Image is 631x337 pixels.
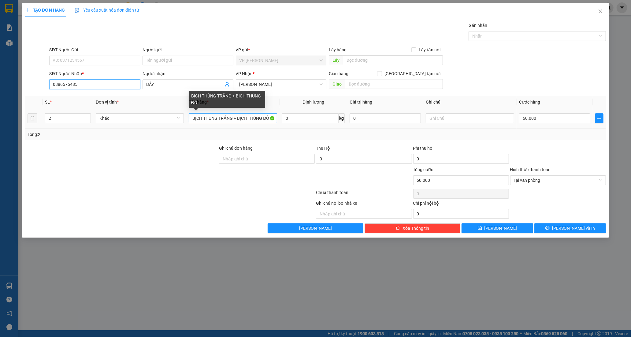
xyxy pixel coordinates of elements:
[545,226,550,231] span: printer
[329,47,347,52] span: Lấy hàng
[329,55,343,65] span: Lấy
[329,79,345,89] span: Giao
[316,200,412,209] div: Ghi chú nội bộ nhà xe
[239,56,323,65] span: VP Phan Rang
[413,200,509,209] div: Chi phí nội bộ
[45,100,50,104] span: SL
[316,209,412,219] input: Nhập ghi chú
[28,131,243,138] div: Tổng: 2
[49,70,140,77] div: SĐT Người Nhận
[58,19,108,26] div: NHẬT
[299,225,332,232] span: [PERSON_NAME]
[25,8,29,12] span: plus
[49,46,140,53] div: SĐT Người Gửi
[329,71,348,76] span: Giao hàng
[143,70,233,77] div: Người nhận
[598,9,603,14] span: close
[268,223,363,233] button: [PERSON_NAME]
[58,26,108,35] div: 0825079197
[519,100,540,104] span: Cước hàng
[96,100,119,104] span: Đơn vị tính
[225,82,230,87] span: user-add
[413,167,433,172] span: Tổng cước
[25,8,65,13] span: TẠO ĐƠN HÀNG
[316,146,330,151] span: Thu Hộ
[592,3,609,20] button: Close
[219,154,315,164] input: Ghi chú đơn hàng
[595,113,603,123] button: plus
[426,113,514,123] input: Ghi Chú
[413,145,509,154] div: Phí thu hộ
[534,223,606,233] button: printer[PERSON_NAME] và In
[382,70,443,77] span: [GEOGRAPHIC_DATA] tận nơi
[189,91,265,108] div: BỊCH THÙNG TRẮNG + BỊCH THÙNG ĐỎ
[5,6,15,12] span: Gửi:
[403,225,429,232] span: Xóa Thông tin
[350,113,421,123] input: 0
[99,114,180,123] span: Khác
[75,8,139,13] span: Yêu cầu xuất hóa đơn điện tử
[239,80,323,89] span: Hồ Chí Minh
[350,100,372,104] span: Giá trị hàng
[345,79,443,89] input: Dọc đường
[514,176,602,185] span: Tại văn phòng
[75,8,80,13] img: icon
[143,46,233,53] div: Người gửi
[596,116,603,121] span: plus
[58,38,65,45] span: CC
[396,226,400,231] span: delete
[315,189,412,200] div: Chưa thanh toán
[484,225,517,232] span: [PERSON_NAME]
[303,100,324,104] span: Định lượng
[478,226,482,231] span: save
[469,23,487,28] label: Gán nhãn
[510,167,551,172] label: Hình thức thanh toán
[462,223,533,233] button: save[PERSON_NAME]
[365,223,460,233] button: deleteXóa Thông tin
[423,96,516,108] th: Ghi chú
[219,146,253,151] label: Ghi chú đơn hàng
[552,225,595,232] span: [PERSON_NAME] và In
[58,5,73,12] span: Nhận:
[28,113,37,123] button: delete
[236,71,253,76] span: VP Nhận
[416,46,443,53] span: Lấy tận nơi
[339,113,345,123] span: kg
[58,5,108,19] div: [PERSON_NAME]
[236,46,327,53] div: VP gửi
[343,55,443,65] input: Dọc đường
[5,5,54,20] div: VP [PERSON_NAME]
[189,113,277,123] input: VD: Bàn, Ghế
